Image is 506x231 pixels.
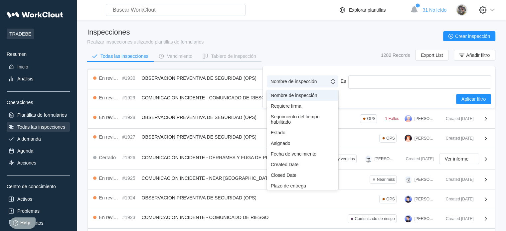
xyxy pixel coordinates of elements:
div: Estado [271,130,334,135]
div: Inicio [17,64,28,69]
div: En revisión [99,75,120,81]
div: En revisión [99,115,120,120]
div: Análisis [17,76,33,81]
div: Resumen [7,52,70,57]
div: #1925 [122,175,139,181]
div: [PERSON_NAME] [375,157,395,161]
a: En revisión#1924OBSERVACION PREVENTIVA DE SEGURIDAD (OPS)OPS[PERSON_NAME]Created [DATE] [88,189,495,209]
button: Tablero de inspección [198,51,261,61]
a: En revisión#1929COMUNICACION INCIDENTE - COMUNICADO DE RIESGOComunicado de riesgo[PERSON_NAME]Cre... [88,89,495,109]
div: 1 Fallos [385,116,399,121]
div: [PERSON_NAME] [415,216,435,221]
div: Plazo de entrega [271,183,334,188]
a: En revisión#1930OBSERVACION PREVENTIVA DE SEGURIDAD (OPS)OPS[PERSON_NAME]Created [DATE] [88,70,495,89]
div: Activos [17,196,32,202]
div: Tablero de inspección [211,54,256,58]
button: Ver informe [439,154,479,164]
div: Nombre de inspección [271,93,334,98]
div: #1930 [122,75,139,81]
div: Created [DATE] [440,136,474,141]
a: A demanda [7,134,70,144]
span: COMUNICACION INCIDENTE - COMUNICADO DE RIESGO [142,215,269,220]
img: user-3.png [405,115,412,122]
div: Explorar plantillas [349,7,386,13]
span: Export List [421,53,443,58]
img: clout-01.png [365,155,372,163]
div: Vencimiento [167,54,192,58]
span: OBSERVACION PREVENTIVA DE SEGURIDAD (OPS) [142,134,256,140]
div: Plantillas de formularios [17,112,67,118]
div: Es [338,75,348,87]
span: OBSERVACION PREVENTIVA DE SEGURIDAD (OPS) [142,115,256,120]
img: user-2.png [405,135,412,142]
div: Centro de conocimiento [7,184,70,189]
a: Explorar plantillas [338,6,407,14]
a: Plantillas de formularios [7,110,70,120]
span: Ver informe [445,157,469,161]
div: Created [DATE] [401,157,434,161]
div: OPS [367,116,375,121]
a: Acciones [7,158,70,168]
div: Operaciones [7,100,70,105]
div: Created Date [271,162,334,167]
img: 2f847459-28ef-4a61-85e4-954d408df519.jpg [456,4,467,16]
div: [PERSON_NAME] [415,177,435,182]
div: Realizar inspecciones utilizando plantillas de formularios [87,39,204,45]
div: Acciones [17,160,36,166]
span: COMUNICACIÓN INCIDENTE - DERRAMES Y FUGA DE PRODUCTO [142,155,289,160]
div: 1282 Records [381,53,410,58]
span: Crear inspección [455,34,490,39]
div: #1924 [122,195,139,200]
button: Vencimiento [154,51,198,61]
a: Cerrado#1926COMUNICACIÓN INCIDENTE - DERRAMES Y FUGA DE PRODUCTODerrames y vertidos[PERSON_NAME]C... [88,148,495,170]
button: Aplicar filtro [456,94,491,104]
span: TRADEBE [7,29,34,39]
div: Created [DATE] [440,177,474,182]
div: Nombre de inspección [270,79,317,84]
div: [PERSON_NAME] [415,116,435,121]
a: Todas las inspecciones [7,122,70,132]
div: En revisión [99,195,120,200]
div: Agenda [17,148,33,154]
div: En revisión [99,134,120,140]
button: Crear inspección [443,31,495,41]
button: Export List [415,50,448,60]
img: clout-01.png [405,176,412,183]
div: En revisión [99,175,120,181]
div: #1929 [122,95,139,100]
a: Problemas [7,206,70,216]
div: Requiere firma [271,103,334,109]
div: En revisión [99,95,120,100]
div: Fecha de vencimiento [271,151,334,157]
div: #1923 [122,215,139,220]
img: user-5.png [405,195,412,203]
span: COMUNICACION INCIDENTE - COMUNICADO DE RIESGO [142,95,269,100]
a: Documentos [7,218,70,228]
span: 31 No leído [422,7,446,13]
a: En revisión#1923COMUNICACION INCIDENTE - COMUNICADO DE RIESGOComunicado de riesgo[PERSON_NAME]Cre... [88,209,495,229]
a: En revisión#1928OBSERVACION PREVENTIVA DE SEGURIDAD (OPS)OPS1 Fallos[PERSON_NAME]Created [DATE] [88,109,495,129]
div: [PERSON_NAME] [415,136,435,141]
div: OPS [386,197,395,201]
a: En revisión#1927OBSERVACION PREVENTIVA DE SEGURIDAD (OPS)OPS[PERSON_NAME]Created [DATE] [88,129,495,148]
a: Activos [7,194,70,204]
div: #1927 [122,134,139,140]
a: En revisión#1925COMUNICACION INCIDENTE - NEAR [GEOGRAPHIC_DATA]Near miss[PERSON_NAME]Created [DATE] [88,170,495,189]
div: Comunicado de riesgo [355,216,395,221]
div: Todas las inspecciones [100,54,148,58]
span: OBSERVACION PREVENTIVA DE SEGURIDAD (OPS) [142,195,256,200]
a: Inicio [7,62,70,71]
div: Inspecciones [87,28,204,37]
a: Análisis [7,74,70,83]
button: Todas las inspecciones [87,51,154,61]
div: A demanda [17,136,41,142]
div: Created [DATE] [440,216,474,221]
div: Seguimiento del tiempo habilitado [271,114,334,125]
div: Asignado [271,141,334,146]
div: Cerrado [99,155,116,160]
span: OBSERVACION PREVENTIVA DE SEGURIDAD (OPS) [142,75,256,81]
img: user-5.png [405,215,412,222]
span: Añadir filtro [466,53,490,58]
a: Agenda [7,146,70,156]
